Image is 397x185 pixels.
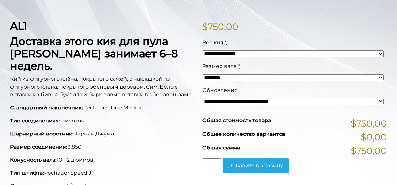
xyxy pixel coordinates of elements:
[238,63,240,69] abbr: требуемый
[203,39,224,46] span: Вес кия
[203,87,238,93] span: Обновления
[223,158,289,173] button: Добавить в корзину
[203,63,237,69] span: Размер вала
[10,170,44,176] strong: Тип штифта:
[203,158,221,168] input: Количество продукта
[10,118,57,124] strong: Тип соединения:
[10,130,195,138] p: Чёрная Джума
[10,143,195,151] p: 0,850
[10,131,74,137] strong: Шарнирный воротник:
[225,39,227,46] abbr: требуемый
[10,157,57,163] strong: Конусность вала:
[351,117,387,130] span: $750,00
[10,169,195,177] p: Pechauer Speed JT
[203,21,208,32] span: $
[361,130,387,144] span: $0,00
[10,76,192,98] span: Кий из фигурного клёна, покрытого сажей, с накладкой из фигурного клёна, покрытого эбеновым дерев...
[10,20,27,32] strong: AL1
[203,131,286,137] span: Общее количество вариантов
[10,117,195,125] p: с пилотом
[203,21,239,32] bdi: 750.00
[203,145,240,151] span: Общая сумма
[351,144,387,158] span: $750,00
[10,105,83,111] strong: Стандартный наконечник:
[203,117,271,123] span: Общая стоимость товара
[10,144,67,150] strong: Размер соединения:
[10,104,195,112] p: Pechauer Jade Medium
[10,35,178,73] strong: Доставка этого кия для пула [PERSON_NAME] занимает 6–8 недель.
[10,156,195,164] p: 10–12 дюймов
